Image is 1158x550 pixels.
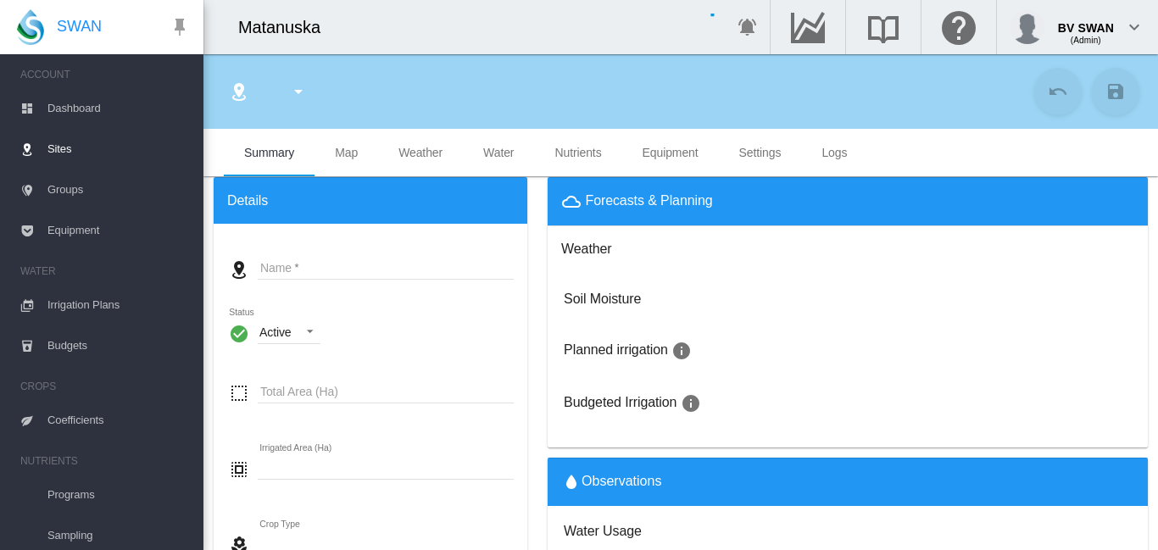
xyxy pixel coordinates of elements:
span: Sites [47,129,190,169]
md-icon: icon-menu-down [288,81,309,102]
span: Forecasts & Planning [585,193,712,208]
button: Click to go to list of Sites [222,75,256,108]
span: Logs [821,146,847,159]
md-icon: icon-content-save [1105,81,1126,102]
h3: Weather [561,240,611,258]
span: Days we are going to water [668,343,692,358]
button: Save Changes [1092,68,1139,115]
span: Water [483,146,514,159]
span: Programs [47,475,190,515]
span: Coefficients [47,400,190,441]
md-icon: icon-pin [170,17,190,37]
button: icon-menu-down [281,75,315,108]
span: Groups [47,169,190,210]
button: icon-bell-ring [731,10,765,44]
span: Equipment [643,146,699,159]
md-icon: icon-weather-cloudy [561,192,582,212]
span: (Admin) [1071,36,1101,45]
md-icon: icon-chevron-down [1124,17,1144,37]
span: Days we are going to water [676,396,700,410]
md-icon: icon-water [561,472,582,492]
span: Details [227,192,268,210]
span: SWAN [57,16,102,37]
md-icon: icon-select [229,383,249,403]
md-icon: icon-bell-ring [738,17,758,37]
span: Map [335,146,358,159]
span: Observations [561,474,661,488]
div: Active [259,325,292,339]
span: Weather [398,146,443,159]
span: ACCOUNT [20,61,190,88]
md-icon: Go to the Data Hub [788,17,828,37]
md-icon: Click here for help [938,17,979,37]
h3: Click to go to irrigation [564,292,641,306]
span: Dashboard [47,88,190,129]
h3: Water Usage [564,522,1059,541]
span: Nutrients [554,146,601,159]
span: Irrigation Plans [47,285,190,325]
span: Settings [739,146,782,159]
i: Active [229,323,249,344]
button: icon-waterObservations [561,472,661,492]
span: Budgets [47,325,190,366]
md-icon: icon-information [681,393,701,414]
div: Matanuska [238,15,336,39]
md-icon: icon-select-all [229,459,249,480]
img: profile.jpg [1010,10,1044,44]
span: NUTRIENTS [20,447,190,475]
h3: Budgeted Irrigation [564,393,1132,414]
button: Cancel Changes [1034,68,1082,115]
div: BV SWAN [1058,13,1114,30]
span: CROPS [20,373,190,400]
md-icon: icon-map-marker-radius [229,259,249,280]
md-icon: Search the knowledge base [863,17,904,37]
span: Equipment [47,210,190,251]
span: Summary [244,146,294,159]
md-icon: icon-information [671,341,692,361]
md-icon: icon-undo [1048,81,1068,102]
h3: Planned irrigation [564,341,1132,361]
md-select: Status : Active [258,319,320,344]
span: WATER [20,258,190,285]
img: SWAN-Landscape-Logo-Colour-drop.png [17,9,44,45]
md-icon: icon-map-marker-radius [229,81,249,102]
